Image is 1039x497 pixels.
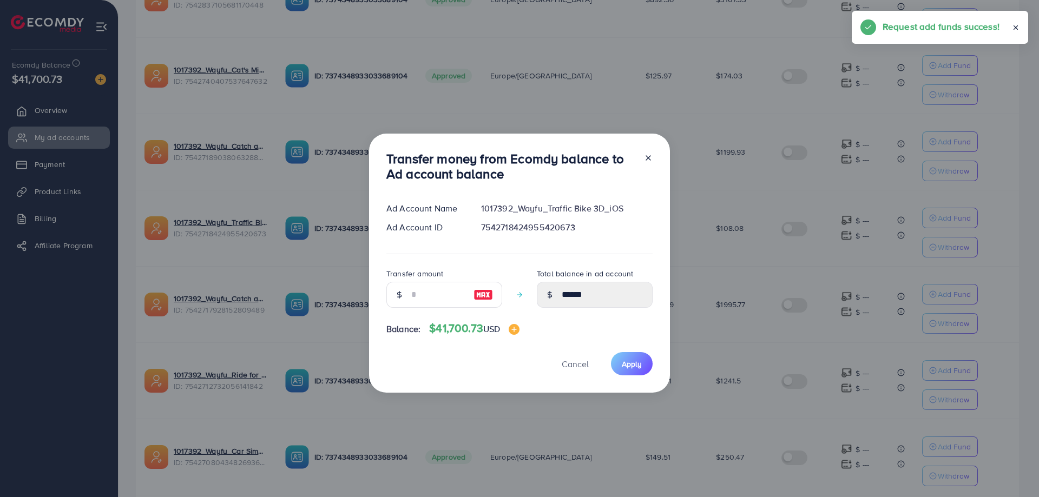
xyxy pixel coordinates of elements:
[993,448,1031,489] iframe: Chat
[386,323,420,335] span: Balance:
[611,352,653,375] button: Apply
[429,322,519,335] h4: $41,700.73
[386,151,635,182] h3: Transfer money from Ecomdy balance to Ad account balance
[378,221,472,234] div: Ad Account ID
[474,288,493,301] img: image
[883,19,999,34] h5: Request add funds success!
[472,202,661,215] div: 1017392_Wayfu_Traffic Bike 3D_iOS
[537,268,633,279] label: Total balance in ad account
[483,323,500,335] span: USD
[562,358,589,370] span: Cancel
[386,268,443,279] label: Transfer amount
[472,221,661,234] div: 7542718424955420673
[378,202,472,215] div: Ad Account Name
[548,352,602,375] button: Cancel
[622,359,642,369] span: Apply
[509,324,519,335] img: image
